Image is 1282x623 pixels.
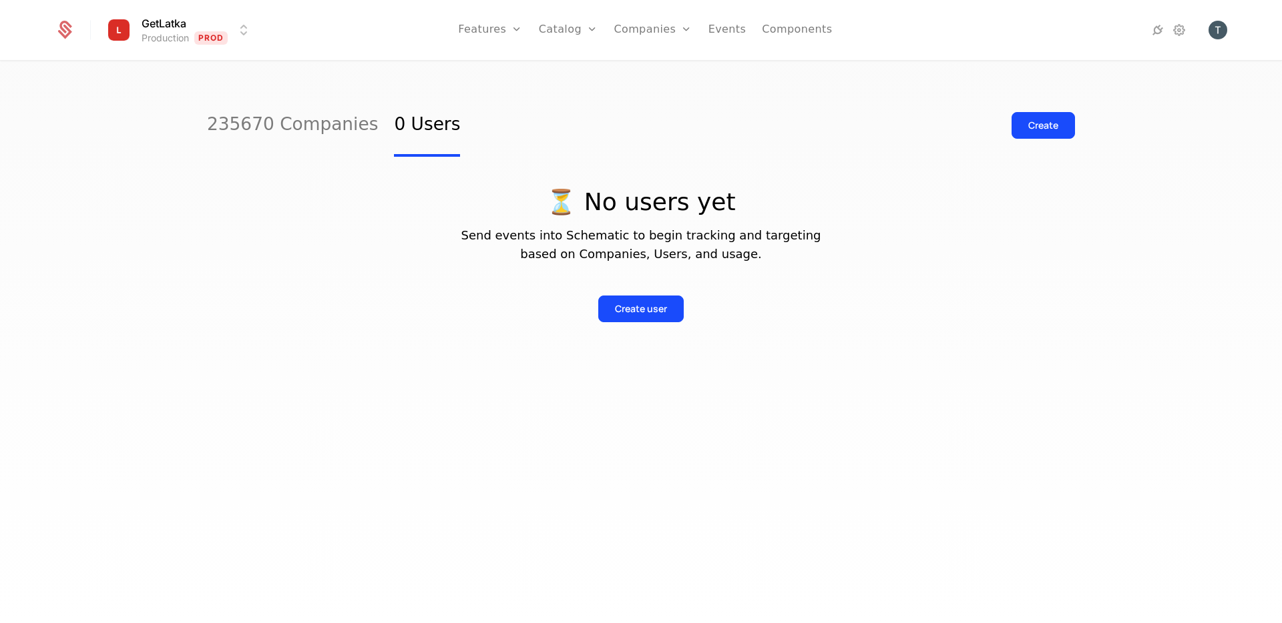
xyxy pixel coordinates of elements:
p: ⏳ No users yet [207,189,1075,215]
a: 235670 Companies [207,94,378,157]
button: Create [1012,112,1075,139]
button: Select environment [107,15,252,45]
span: GetLatka [142,15,186,31]
img: Tsovak Harutyunyan [1209,21,1227,39]
img: GetLatka [103,14,135,46]
div: Create user [615,302,667,316]
a: Settings [1171,22,1187,38]
span: Prod [194,31,228,45]
button: Open user button [1209,21,1227,39]
a: Integrations [1150,22,1166,38]
div: Create [1028,119,1058,132]
button: Create user [598,295,684,322]
p: Send events into Schematic to begin tracking and targeting based on Companies, Users, and usage. [207,226,1075,263]
a: 0 Users [394,94,460,157]
div: Production [142,31,189,45]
